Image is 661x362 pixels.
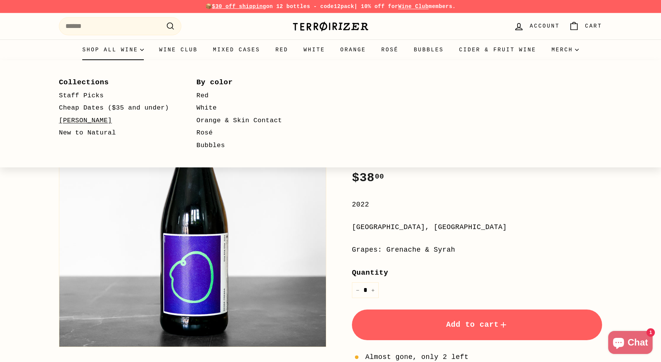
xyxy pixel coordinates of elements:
[333,39,374,60] a: Orange
[446,320,508,329] span: Add to cart
[197,127,312,139] a: Rosé
[197,139,312,152] a: Bubbles
[352,222,602,233] div: [GEOGRAPHIC_DATA], [GEOGRAPHIC_DATA]
[205,39,268,60] a: Mixed Cases
[197,115,312,127] a: Orange & Skin Contact
[606,331,655,356] inbox-online-store-chat: Shopify online store chat
[59,102,174,115] a: Cheap Dates ($35 and under)
[352,267,602,278] label: Quantity
[212,3,266,10] span: $30 off shipping
[75,39,151,60] summary: Shop all wine
[352,282,379,298] input: quantity
[367,282,379,298] button: Increase item quantity by one
[352,199,602,210] div: 2022
[530,22,560,30] span: Account
[406,39,451,60] a: Bubbles
[352,244,602,256] div: Grapes: Grenache & Syrah
[44,39,617,60] div: Primary
[59,90,174,102] a: Staff Picks
[268,39,296,60] a: Red
[197,102,312,115] a: White
[59,2,602,11] p: 📦 on 12 bottles - code | 10% off for members.
[197,90,312,102] a: Red
[352,310,602,340] button: Add to cart
[564,15,607,38] a: Cart
[374,39,406,60] a: Rosé
[151,39,205,60] a: Wine Club
[296,39,333,60] a: White
[334,3,354,10] strong: 12pack
[59,127,174,139] a: New to Natural
[398,3,429,10] a: Wine Club
[544,39,586,60] summary: Merch
[59,115,174,127] a: [PERSON_NAME]
[352,282,363,298] button: Reduce item quantity by one
[197,75,312,89] a: By color
[451,39,544,60] a: Cider & Fruit Wine
[585,22,602,30] span: Cart
[509,15,564,38] a: Account
[375,172,384,181] sup: 00
[352,171,384,185] span: $38
[59,75,174,89] a: Collections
